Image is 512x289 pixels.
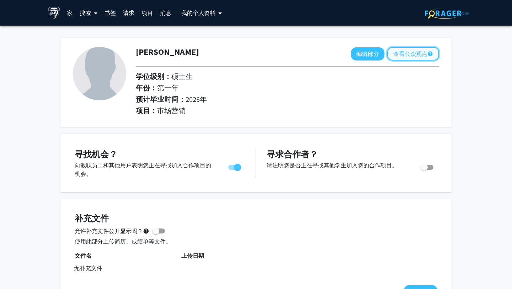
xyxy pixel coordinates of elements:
[136,46,199,57] font: [PERSON_NAME]
[387,47,439,61] button: 查看公众观点
[351,47,384,61] button: 编辑部分
[5,257,30,284] iframe: 聊天
[427,49,433,58] mat-icon: help
[138,0,156,25] a: 项目
[75,149,117,160] font: 寻找机会？
[136,83,157,92] font: 年份：
[267,149,318,160] font: 寻求合作者？
[75,252,92,259] font: 文件名
[75,227,143,235] font: 允许补充文件公开显示吗？
[160,9,171,16] font: 消息
[157,106,186,115] font: 市场营销
[48,7,60,19] img: 约翰·霍普金斯大学标志
[136,72,171,81] font: 学位级别：
[75,238,171,245] font: 使用此部分上传简历、成绩单等文件。
[80,9,91,16] font: 搜索
[67,9,73,16] font: 家
[123,9,134,16] font: 请求
[156,0,175,25] a: 消息
[181,252,204,259] font: 上传日期
[393,50,427,57] font: 查看公众观点
[181,9,193,16] font: 我的
[171,72,193,81] font: 硕士生
[74,264,102,272] font: 无补充文件
[105,9,116,16] font: 书签
[75,213,109,224] font: 补充文件
[267,162,398,169] font: 请注明您是否正在寻找其他学生加入您的合作项目。
[425,8,469,19] img: ForagerOne 标志
[157,83,178,92] font: 第一年
[193,9,215,16] font: 个人资料
[418,161,437,172] div: 切换
[119,0,138,25] a: 请求
[136,106,157,115] font: 项目：
[225,161,245,172] div: 切换
[356,50,379,57] font: 编辑部分
[63,0,76,25] a: 家
[143,227,149,235] mat-icon: help
[101,0,119,25] a: 书签
[186,95,207,104] font: 2026年
[75,162,211,177] font: 向教职员工和其他用户表明您正在寻找加入合作项目的机会。
[73,47,126,100] img: 个人资料图片
[136,95,186,104] font: 预计毕业时间：
[142,9,153,16] font: 项目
